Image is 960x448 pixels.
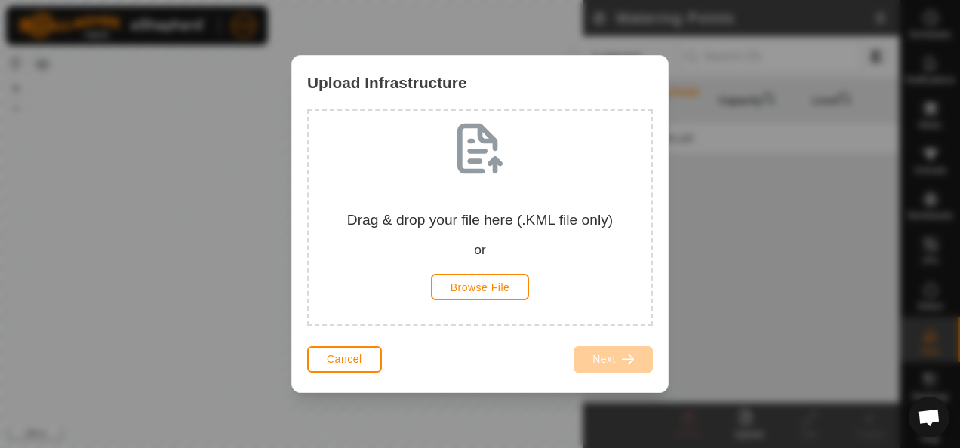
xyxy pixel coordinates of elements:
span: Browse File [451,281,510,293]
button: Cancel [307,346,382,373]
span: Next [592,353,616,365]
span: Upload Infrastructure [307,71,466,94]
span: Cancel [327,353,362,365]
a: Open chat [909,397,949,437]
button: Browse File [431,274,530,300]
div: Drag & drop your file here (.KML file only) [321,210,639,260]
div: or [321,241,639,260]
button: Next [574,346,653,373]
